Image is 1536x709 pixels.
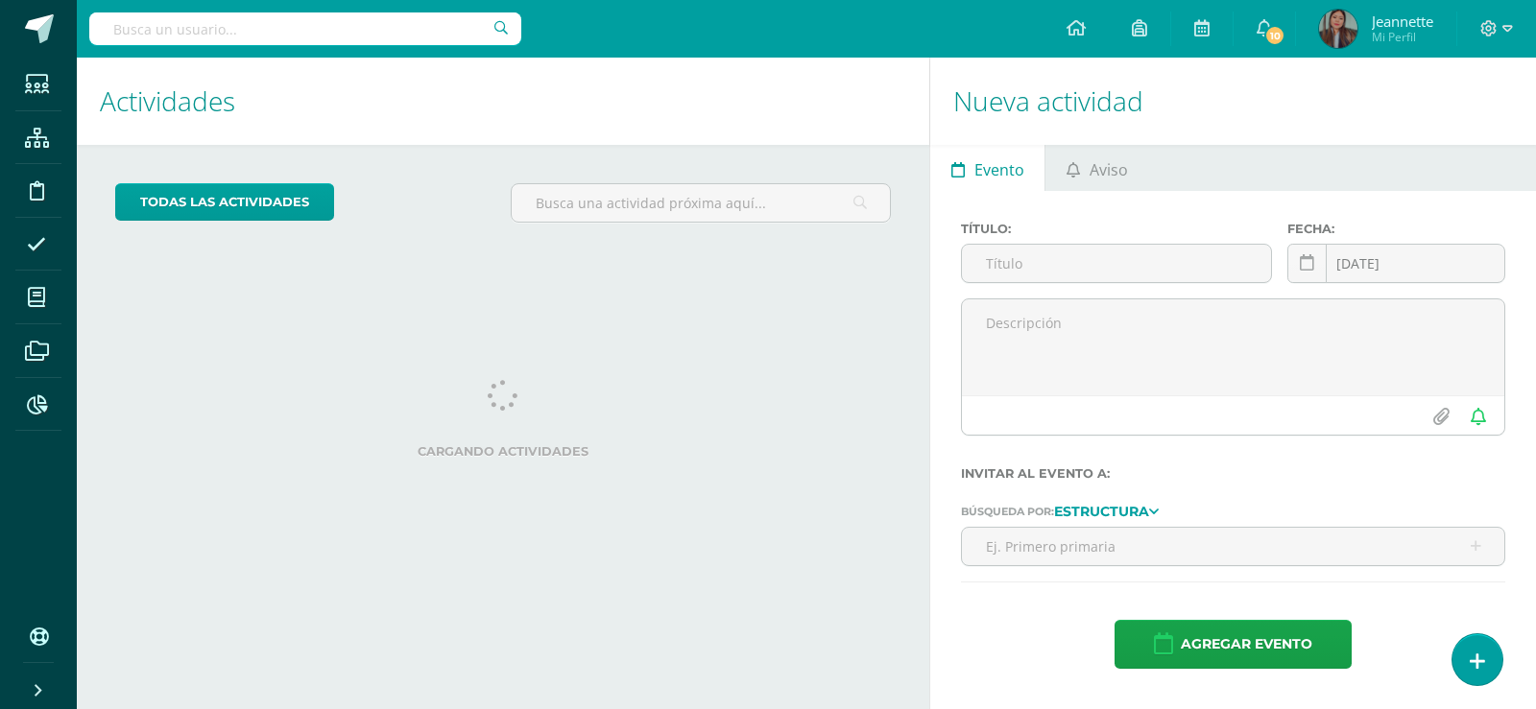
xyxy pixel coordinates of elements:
a: todas las Actividades [115,183,334,221]
a: Estructura [1054,504,1159,517]
span: Evento [974,147,1024,193]
span: Jeannette [1372,12,1433,31]
input: Ej. Primero primaria [962,528,1504,565]
span: Agregar evento [1181,621,1312,668]
label: Fecha: [1287,222,1505,236]
span: Aviso [1090,147,1128,193]
strong: Estructura [1054,503,1149,520]
label: Cargando actividades [115,444,891,459]
span: Búsqueda por: [961,505,1054,518]
input: Busca una actividad próxima aquí... [512,184,890,222]
label: Título: [961,222,1272,236]
input: Título [962,245,1271,282]
h1: Nueva actividad [953,58,1513,145]
a: Aviso [1045,145,1148,191]
label: Invitar al evento a: [961,466,1505,481]
input: Fecha de entrega [1288,245,1504,282]
button: Agregar evento [1115,620,1352,669]
h1: Actividades [100,58,906,145]
input: Busca un usuario... [89,12,521,45]
span: Mi Perfil [1372,29,1433,45]
span: 10 [1264,25,1285,46]
img: e0e3018be148909e9b9cf69bbfc1c52d.png [1319,10,1357,48]
a: Evento [930,145,1044,191]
